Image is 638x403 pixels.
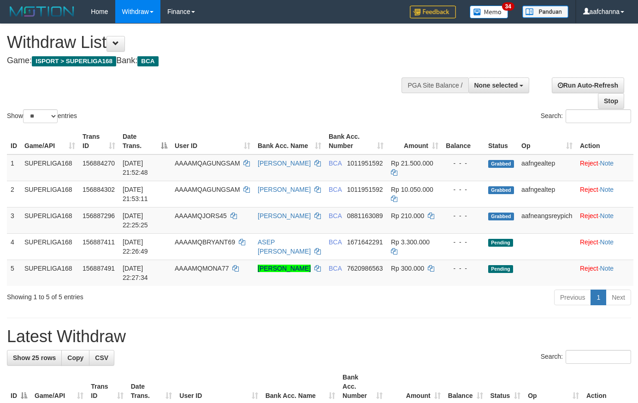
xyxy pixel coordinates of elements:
a: [PERSON_NAME] [258,186,311,193]
span: [DATE] 21:53:11 [123,186,148,202]
span: 156884302 [83,186,115,193]
td: · [576,260,633,286]
h4: Game: Bank: [7,56,416,65]
td: aafneangsreypich [518,207,576,233]
span: [DATE] 22:27:34 [123,265,148,281]
a: Note [600,238,614,246]
a: Note [600,186,614,193]
span: Copy 7620986563 to clipboard [347,265,383,272]
span: Copy [67,354,83,362]
span: Rp 21.500.000 [391,160,433,167]
span: Copy 0881163089 to clipboard [347,212,383,219]
a: Note [600,265,614,272]
span: Rp 210.000 [391,212,424,219]
td: 3 [7,207,21,233]
th: ID [7,128,21,154]
td: 5 [7,260,21,286]
div: PGA Site Balance / [402,77,468,93]
span: AAAAMQAGUNGSAM [175,186,240,193]
a: [PERSON_NAME] [258,265,311,272]
span: AAAAMQAGUNGSAM [175,160,240,167]
span: Copy 1011951592 to clipboard [347,160,383,167]
a: Stop [598,93,624,109]
th: Date Trans.: activate to sort column descending [119,128,171,154]
a: [PERSON_NAME] [258,160,311,167]
th: Trans ID: activate to sort column ascending [79,128,119,154]
select: Showentries [23,109,58,123]
span: [DATE] 22:26:49 [123,238,148,255]
a: 1 [591,290,606,305]
span: BCA [329,265,342,272]
span: AAAAMQBRYANT69 [175,238,235,246]
span: [DATE] 21:52:48 [123,160,148,176]
th: Bank Acc. Name: activate to sort column ascending [254,128,325,154]
th: Op: activate to sort column ascending [518,128,576,154]
label: Search: [541,109,631,123]
a: Reject [580,186,598,193]
th: Game/API: activate to sort column ascending [21,128,79,154]
th: Bank Acc. Number: activate to sort column ascending [325,128,387,154]
div: - - - [446,159,481,168]
td: · [576,154,633,181]
span: Pending [488,265,513,273]
span: 156887411 [83,238,115,246]
span: BCA [137,56,158,66]
th: Action [576,128,633,154]
a: Reject [580,265,598,272]
td: 4 [7,233,21,260]
td: SUPERLIGA168 [21,233,79,260]
td: aafngealtep [518,154,576,181]
span: ISPORT > SUPERLIGA168 [32,56,116,66]
input: Search: [566,350,631,364]
span: BCA [329,212,342,219]
a: Note [600,212,614,219]
span: Copy 1671642291 to clipboard [347,238,383,246]
button: None selected [468,77,530,93]
img: MOTION_logo.png [7,5,77,18]
td: SUPERLIGA168 [21,154,79,181]
span: Copy 1011951592 to clipboard [347,186,383,193]
span: 34 [502,2,514,11]
span: Pending [488,239,513,247]
img: Button%20Memo.svg [470,6,508,18]
a: Reject [580,212,598,219]
th: Status [484,128,518,154]
th: Amount: activate to sort column ascending [387,128,442,154]
td: SUPERLIGA168 [21,207,79,233]
a: Run Auto-Refresh [552,77,624,93]
td: · [576,207,633,233]
input: Search: [566,109,631,123]
a: Show 25 rows [7,350,62,366]
img: Feedback.jpg [410,6,456,18]
div: - - - [446,264,481,273]
a: Copy [61,350,89,366]
span: CSV [95,354,108,362]
span: Grabbed [488,160,514,168]
th: Balance [442,128,484,154]
span: [DATE] 22:25:25 [123,212,148,229]
td: SUPERLIGA168 [21,181,79,207]
div: - - - [446,185,481,194]
label: Show entries [7,109,77,123]
a: Next [606,290,631,305]
th: User ID: activate to sort column ascending [171,128,254,154]
td: 2 [7,181,21,207]
td: aafngealtep [518,181,576,207]
a: ASEP [PERSON_NAME] [258,238,311,255]
img: panduan.png [522,6,568,18]
a: Reject [580,238,598,246]
td: · [576,181,633,207]
span: None selected [474,82,518,89]
div: - - - [446,237,481,247]
span: Show 25 rows [13,354,56,362]
span: BCA [329,186,342,193]
h1: Latest Withdraw [7,327,631,346]
span: Rp 10.050.000 [391,186,433,193]
a: Reject [580,160,598,167]
a: [PERSON_NAME] [258,212,311,219]
a: Previous [554,290,591,305]
span: AAAAMQJORS45 [175,212,227,219]
span: Grabbed [488,213,514,220]
label: Search: [541,350,631,364]
span: BCA [329,160,342,167]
